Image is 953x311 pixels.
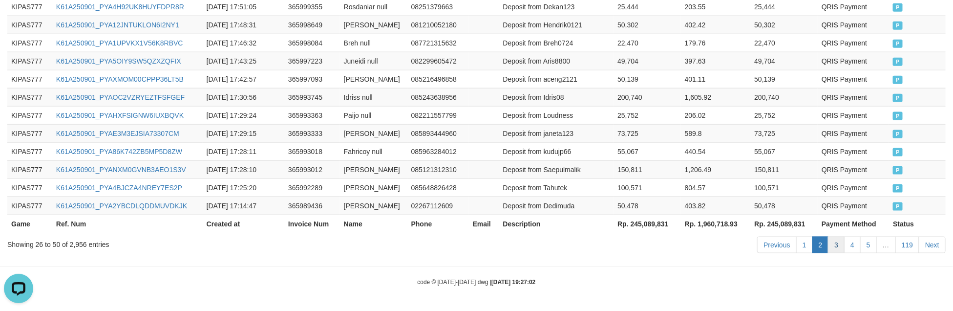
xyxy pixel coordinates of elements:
[56,166,186,174] a: K61A250901_PYANXM0GVNB3AEO1S3V
[844,237,861,253] a: 4
[469,215,499,233] th: Email
[284,197,340,215] td: 365989436
[407,52,469,70] td: 082299605472
[340,142,407,160] td: Fahricoy null
[7,197,52,215] td: KIPAS777
[52,215,203,233] th: Ref. Num
[681,160,751,178] td: 1,206.49
[876,237,896,253] a: …
[893,22,903,30] span: PAID
[828,237,845,253] a: 3
[818,178,889,197] td: QRIS Payment
[818,124,889,142] td: QRIS Payment
[284,16,340,34] td: 365998649
[818,52,889,70] td: QRIS Payment
[203,52,284,70] td: [DATE] 17:43:25
[56,21,179,29] a: K61A250901_PYA12JNTUKLON6I2NY1
[56,111,184,119] a: K61A250901_PYAHXFSIGNW6IUXBQVK
[340,197,407,215] td: [PERSON_NAME]
[7,70,52,88] td: KIPAS777
[56,93,185,101] a: K61A250901_PYAOC2VZRYEZTFSFGEF
[56,39,183,47] a: K61A250901_PYA1UPVKX1V56K8RBVC
[818,142,889,160] td: QRIS Payment
[893,40,903,48] span: PAID
[818,34,889,52] td: QRIS Payment
[407,160,469,178] td: 085121312310
[284,34,340,52] td: 365998084
[7,16,52,34] td: KIPAS777
[7,215,52,233] th: Game
[757,237,796,253] a: Previous
[893,3,903,12] span: PAID
[4,4,33,33] button: Open LiveChat chat widget
[284,178,340,197] td: 365992289
[750,88,818,106] td: 200,740
[56,3,184,11] a: K61A250901_PYA4H92UK8HUYFDPR8R
[499,178,614,197] td: Deposit from Tahutek
[796,237,813,253] a: 1
[681,197,751,215] td: 403.82
[895,237,919,253] a: 119
[499,160,614,178] td: Deposit from Saepulmalik
[893,94,903,102] span: PAID
[681,34,751,52] td: 179.76
[860,237,877,253] a: 5
[750,70,818,88] td: 50,139
[203,142,284,160] td: [DATE] 17:28:11
[499,197,614,215] td: Deposit from Dedimuda
[818,16,889,34] td: QRIS Payment
[407,197,469,215] td: 02267112609
[7,178,52,197] td: KIPAS777
[681,106,751,124] td: 206.02
[407,16,469,34] td: 081210052180
[407,106,469,124] td: 082211557799
[614,88,681,106] td: 200,740
[7,124,52,142] td: KIPAS777
[203,34,284,52] td: [DATE] 17:46:32
[750,197,818,215] td: 50,478
[407,70,469,88] td: 085216496858
[818,160,889,178] td: QRIS Payment
[56,57,181,65] a: K61A250901_PYA5OIY9SW5QZXZQFIX
[418,279,536,286] small: code © [DATE]-[DATE] dwg |
[681,215,751,233] th: Rp. 1,960,718.93
[614,52,681,70] td: 49,704
[614,197,681,215] td: 50,478
[7,106,52,124] td: KIPAS777
[407,88,469,106] td: 085243638956
[284,106,340,124] td: 365993363
[818,70,889,88] td: QRIS Payment
[614,16,681,34] td: 50,302
[340,215,407,233] th: Name
[750,160,818,178] td: 150,811
[614,215,681,233] th: Rp. 245,089,831
[56,148,182,155] a: K61A250901_PYA86K742ZB5MP5D8ZW
[340,88,407,106] td: Idriss null
[499,106,614,124] td: Deposit from Loudness
[56,75,184,83] a: K61A250901_PYAXMOM00CPPP36LT5B
[893,58,903,66] span: PAID
[284,52,340,70] td: 365997223
[340,106,407,124] td: Paijo null
[284,160,340,178] td: 365993012
[893,202,903,211] span: PAID
[893,112,903,120] span: PAID
[407,124,469,142] td: 085893444960
[750,106,818,124] td: 25,752
[818,197,889,215] td: QRIS Payment
[7,88,52,106] td: KIPAS777
[919,237,946,253] a: Next
[56,202,187,210] a: K61A250901_PYA2YBCDLQDDMUVDKJK
[681,16,751,34] td: 402.42
[893,130,903,138] span: PAID
[203,88,284,106] td: [DATE] 17:30:56
[203,106,284,124] td: [DATE] 17:29:24
[614,34,681,52] td: 22,470
[203,197,284,215] td: [DATE] 17:14:47
[284,70,340,88] td: 365997093
[893,76,903,84] span: PAID
[818,215,889,233] th: Payment Method
[893,148,903,156] span: PAID
[614,124,681,142] td: 73,725
[499,215,614,233] th: Description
